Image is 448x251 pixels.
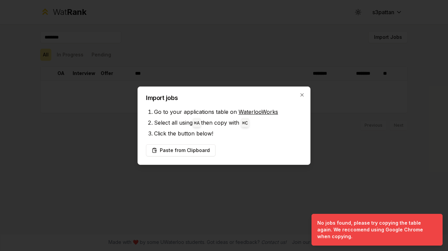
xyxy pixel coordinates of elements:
[154,106,302,117] li: Go to your applications table on
[239,108,278,115] a: WaterlooWorks
[194,121,200,126] code: ⌘ A
[146,144,216,156] button: Paste from Clipboard
[317,220,434,240] div: No jobs found, please try copying the table again. We reccomend using Google Chrome when copying.
[154,128,302,139] li: Click the button below!
[154,117,302,128] li: Select all using then copy with
[146,95,302,101] h2: Import jobs
[242,121,248,126] code: ⌘ C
